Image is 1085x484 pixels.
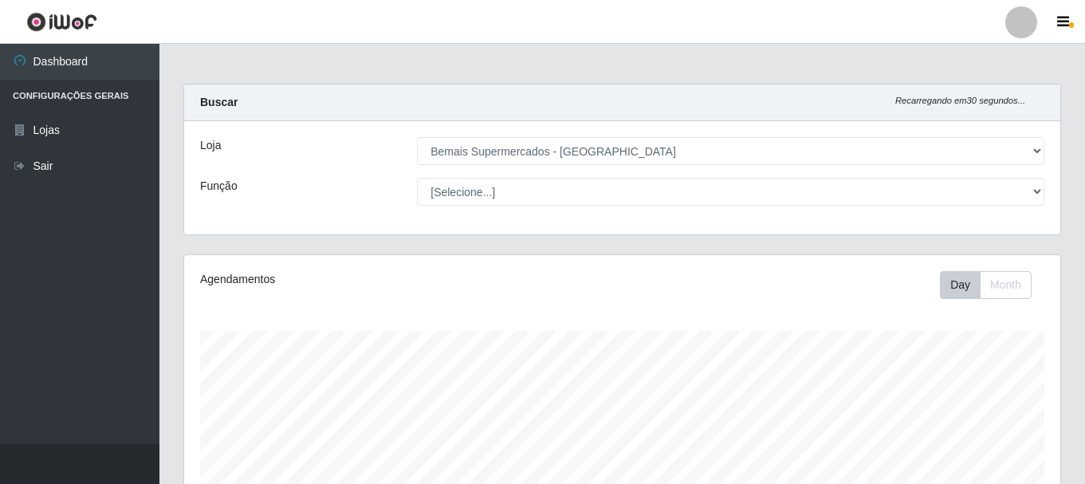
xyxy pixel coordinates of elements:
[200,271,538,288] div: Agendamentos
[940,271,1032,299] div: First group
[26,12,97,32] img: CoreUI Logo
[940,271,981,299] button: Day
[200,96,238,108] strong: Buscar
[200,178,238,195] label: Função
[980,271,1032,299] button: Month
[200,137,221,154] label: Loja
[895,96,1025,105] i: Recarregando em 30 segundos...
[940,271,1044,299] div: Toolbar with button groups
